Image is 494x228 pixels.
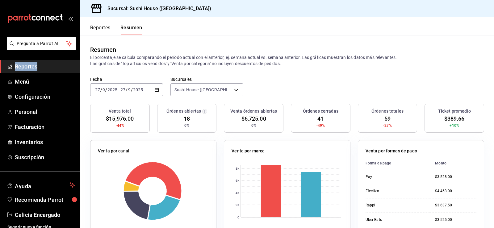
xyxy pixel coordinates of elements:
span: $389.66 [444,114,465,123]
text: 8K [236,167,240,170]
h3: Órdenes abiertas [166,108,201,114]
span: -44% [116,123,124,128]
span: -27% [383,123,392,128]
text: 0 [237,216,239,219]
input: ---- [133,87,143,92]
div: Efectivo [366,189,425,194]
input: -- [95,87,100,92]
button: open_drawer_menu [68,16,73,21]
h3: Venta órdenes abiertas [230,108,277,114]
div: $3,637.50 [435,203,476,208]
span: 0% [184,123,189,128]
span: Menú [15,77,75,86]
p: Venta por marca [232,148,265,154]
h3: Ticket promedio [438,108,471,114]
button: Pregunta a Parrot AI [7,37,76,50]
span: +10% [450,123,459,128]
input: -- [128,87,131,92]
span: Sushi House ([GEOGRAPHIC_DATA]) [174,87,232,93]
text: 6K [236,179,240,182]
button: Resumen [120,25,142,35]
a: Pregunta a Parrot AI [4,45,76,51]
input: -- [120,87,126,92]
div: Rappi [366,203,425,208]
div: $3,528.00 [435,174,476,180]
input: ---- [107,87,118,92]
input: -- [102,87,105,92]
p: Venta por canal [98,148,129,154]
span: Pregunta a Parrot AI [17,40,66,47]
span: Reportes [15,62,75,71]
span: Facturación [15,123,75,131]
text: 4K [236,191,240,195]
span: / [131,87,133,92]
span: / [126,87,128,92]
label: Fecha [90,77,163,81]
h3: Venta total [109,108,131,114]
th: Forma de pago [366,157,430,170]
h3: Órdenes cerradas [303,108,338,114]
label: Sucursales [170,77,243,81]
div: Uber Eats [366,217,425,222]
th: Monto [430,157,476,170]
p: Venta por formas de pago [366,148,417,154]
span: Galicia Encargado [15,211,75,219]
span: -49% [316,123,325,128]
text: 2K [236,203,240,207]
span: / [105,87,107,92]
span: Personal [15,108,75,116]
span: Ayuda [15,181,67,189]
span: 18 [184,114,190,123]
span: - [118,87,119,92]
h3: Órdenes totales [371,108,404,114]
button: Reportes [90,25,111,35]
span: 41 [317,114,324,123]
div: Resumen [90,45,116,54]
span: / [100,87,102,92]
div: $3,525.00 [435,217,476,222]
span: $15,976.00 [106,114,134,123]
span: Configuración [15,93,75,101]
div: navigation tabs [90,25,142,35]
span: Inventarios [15,138,75,146]
span: $6,725.00 [241,114,266,123]
span: Recomienda Parrot [15,196,75,204]
h3: Sucursal: Sushi House ([GEOGRAPHIC_DATA]) [103,5,211,12]
div: Pay [366,174,425,180]
span: 59 [384,114,391,123]
p: El porcentaje se calcula comparando el período actual con el anterior, ej. semana actual vs. sema... [90,54,484,67]
span: Suscripción [15,153,75,161]
span: 0% [251,123,256,128]
div: $4,463.00 [435,189,476,194]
